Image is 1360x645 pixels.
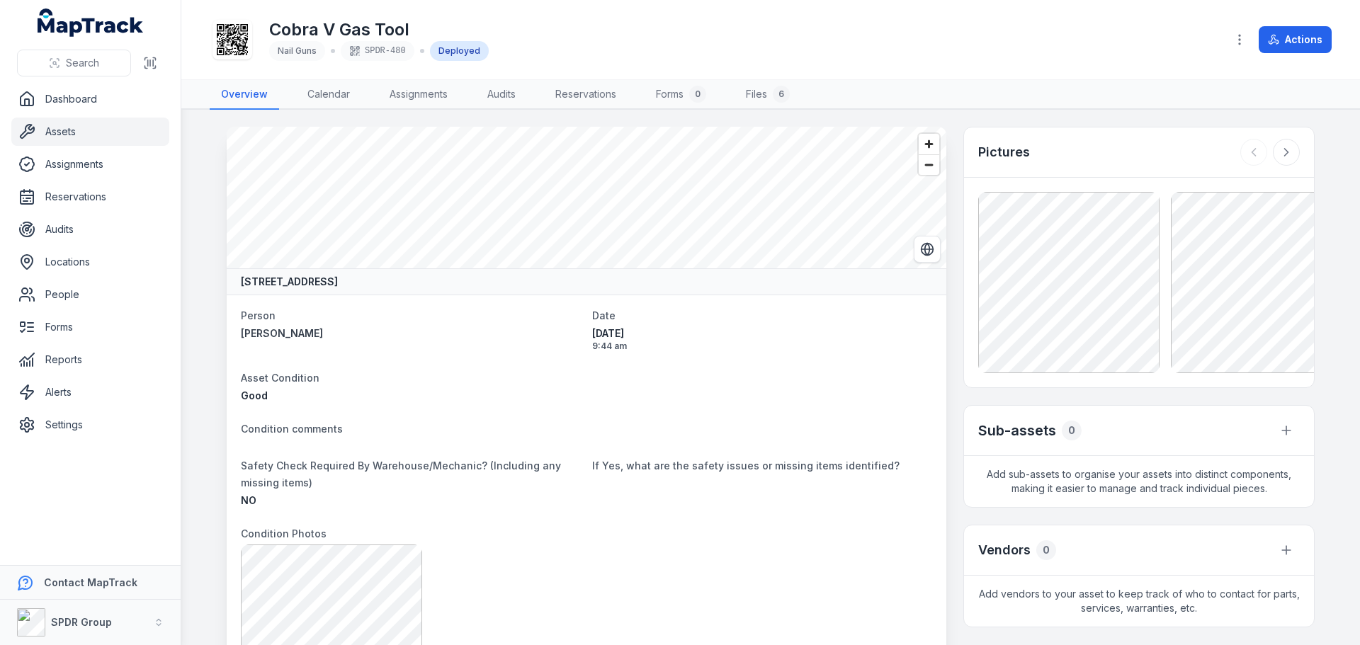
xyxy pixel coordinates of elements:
[11,248,169,276] a: Locations
[978,421,1056,440] h2: Sub-assets
[44,576,137,588] strong: Contact MapTrack
[241,423,343,435] span: Condition comments
[735,80,801,110] a: Files6
[11,346,169,374] a: Reports
[11,118,169,146] a: Assets
[11,85,169,113] a: Dashboard
[592,326,932,352] time: 20/08/2025, 9:44:29 am
[592,460,900,472] span: If Yes, what are the safety issues or missing items identified?
[11,215,169,244] a: Audits
[11,183,169,211] a: Reservations
[645,80,718,110] a: Forms0
[592,309,616,321] span: Date
[11,378,169,406] a: Alerts
[66,56,99,70] span: Search
[964,456,1314,507] span: Add sub-assets to organise your assets into distinct components, making it easier to manage and t...
[914,236,941,263] button: Switch to Satellite View
[17,50,131,76] button: Search
[227,127,946,268] canvas: Map
[592,341,932,352] span: 9:44 am
[1036,540,1056,560] div: 0
[241,275,338,289] strong: [STREET_ADDRESS]
[210,80,279,110] a: Overview
[1062,421,1082,440] div: 0
[278,45,317,56] span: Nail Guns
[592,326,932,341] span: [DATE]
[241,527,327,540] span: Condition Photos
[296,80,361,110] a: Calendar
[430,41,489,61] div: Deployed
[1259,26,1332,53] button: Actions
[964,576,1314,627] span: Add vendors to your asset to keep track of who to contact for parts, services, warranties, etc.
[919,154,939,175] button: Zoom out
[11,150,169,178] a: Assignments
[241,372,319,384] span: Asset Condition
[241,326,581,341] a: [PERSON_NAME]
[11,313,169,341] a: Forms
[544,80,628,110] a: Reservations
[773,86,790,103] div: 6
[689,86,706,103] div: 0
[11,411,169,439] a: Settings
[241,494,256,506] span: NO
[978,142,1030,162] h3: Pictures
[38,8,144,37] a: MapTrack
[11,280,169,309] a: People
[978,540,1031,560] h3: Vendors
[919,134,939,154] button: Zoom in
[241,389,268,401] span: Good
[51,616,112,628] strong: SPDR Group
[241,460,561,489] span: Safety Check Required By Warehouse/Mechanic? (Including any missing items)
[378,80,459,110] a: Assignments
[341,41,414,61] div: SPDR-480
[269,18,489,41] h1: Cobra V Gas Tool
[476,80,527,110] a: Audits
[241,309,276,321] span: Person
